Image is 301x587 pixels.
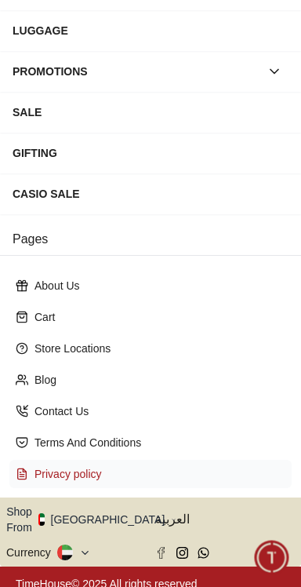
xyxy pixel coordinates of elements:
[6,504,176,535] button: Shop From[GEOGRAPHIC_DATA]
[155,547,167,559] a: Facebook
[34,403,279,419] p: Contact Us
[34,435,279,450] p: Terms And Conditions
[38,513,45,526] img: United Arab Emirates
[198,547,209,559] a: Whatsapp
[6,545,57,560] div: Currency
[13,16,288,45] div: LUGGAGE
[155,510,295,529] span: العربية
[13,57,260,86] div: PROMOTIONS
[155,504,295,535] button: العربية
[34,466,279,482] p: Privacy policy
[13,139,288,167] div: GIFTING
[176,547,188,559] a: Instagram
[13,180,288,208] div: CASIO SALE
[34,372,279,388] p: Blog
[34,278,279,293] p: About Us
[13,98,288,126] div: SALE
[34,341,279,356] p: Store Locations
[34,309,279,325] p: Cart
[255,541,289,575] div: Chat Widget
